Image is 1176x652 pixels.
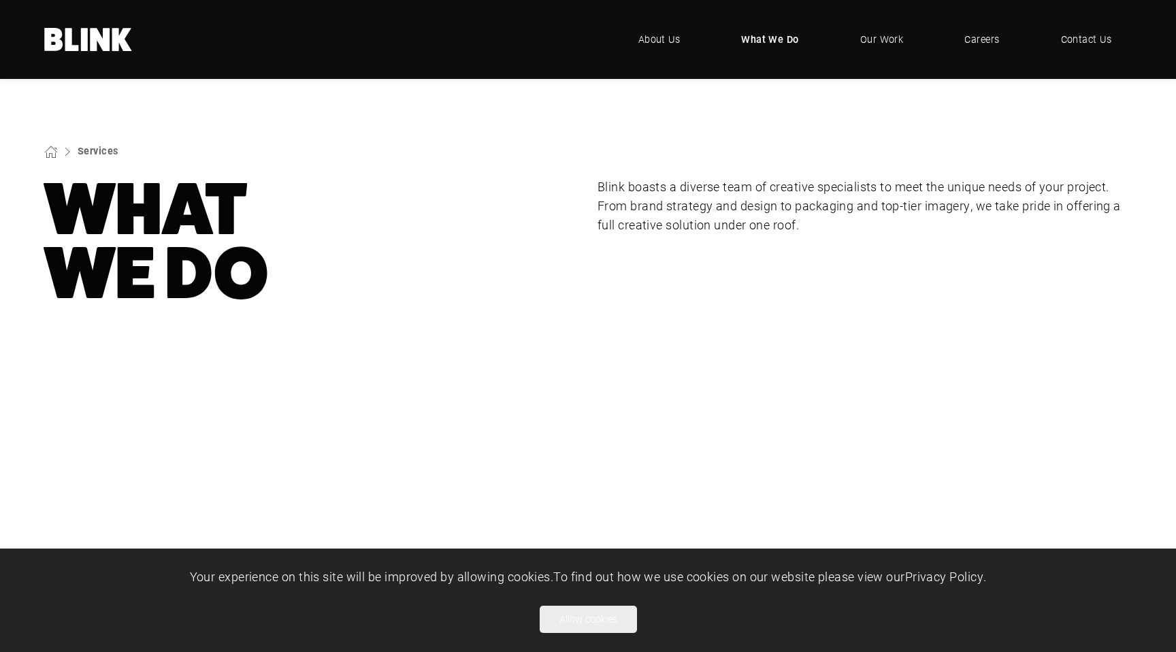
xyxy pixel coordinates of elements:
[860,32,904,47] span: Our Work
[44,178,578,306] h1: What
[44,28,133,51] a: Home
[190,568,987,585] span: Your experience on this site will be improved by allowing cookies. To find out how we use cookies...
[721,19,819,60] a: What We Do
[741,32,799,47] span: What We Do
[44,231,269,315] nobr: We Do
[638,32,681,47] span: About Us
[840,19,924,60] a: Our Work
[540,606,637,633] button: Allow cookies
[598,178,1132,235] p: Blink boasts a diverse team of creative specialists to meet the unique needs of your project. Fro...
[1061,32,1112,47] span: Contact Us
[618,19,701,60] a: About Us
[944,19,1019,60] a: Careers
[78,144,118,157] a: Services
[1041,19,1132,60] a: Contact Us
[905,568,983,585] a: Privacy Policy
[964,32,999,47] span: Careers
